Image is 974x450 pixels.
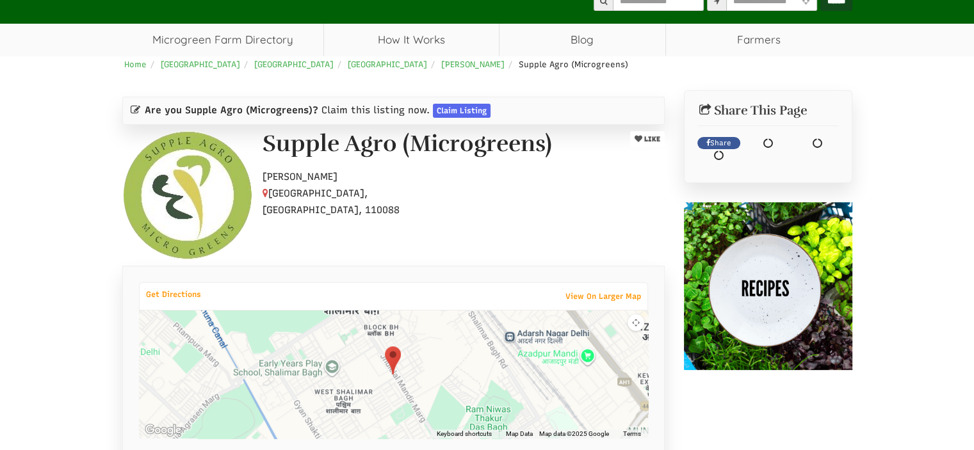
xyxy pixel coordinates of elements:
[559,287,647,305] a: View On Larger Map
[142,422,184,438] a: Open this area in Google Maps (opens a new window)
[519,60,628,69] span: Supple Agro (Microgreens)
[666,24,852,56] span: Farmers
[433,104,491,118] a: Claim Listing
[140,287,207,302] a: Get Directions
[324,24,499,56] a: How It Works
[539,430,609,438] span: Map data ©2025 Google
[124,60,147,69] a: Home
[263,131,552,157] h1: Supple Agro (Microgreens)
[122,24,324,56] a: Microgreen Farm Directory
[161,60,240,69] a: [GEOGRAPHIC_DATA]
[142,422,184,438] img: Google
[506,430,533,438] button: Map Data
[124,131,252,259] img: Contact Supple Agro (Microgreens)
[684,202,852,371] img: recipes
[437,430,492,438] button: Keyboard shortcuts
[642,135,660,143] span: LIKE
[630,131,665,147] button: LIKE
[623,430,641,438] a: Terms (opens in new tab)
[499,24,665,56] a: Blog
[321,104,430,117] span: Claim this listing now.
[441,60,505,69] a: [PERSON_NAME]
[348,60,427,69] a: [GEOGRAPHIC_DATA]
[254,60,334,69] a: [GEOGRAPHIC_DATA]
[628,314,644,331] button: Map camera controls
[145,104,318,117] span: Are you Supple Agro (Microgreens)?
[263,171,337,182] span: [PERSON_NAME]
[263,188,400,216] span: [GEOGRAPHIC_DATA], [GEOGRAPHIC_DATA], 110088
[697,104,839,118] h2: Share This Page
[697,137,740,150] a: Share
